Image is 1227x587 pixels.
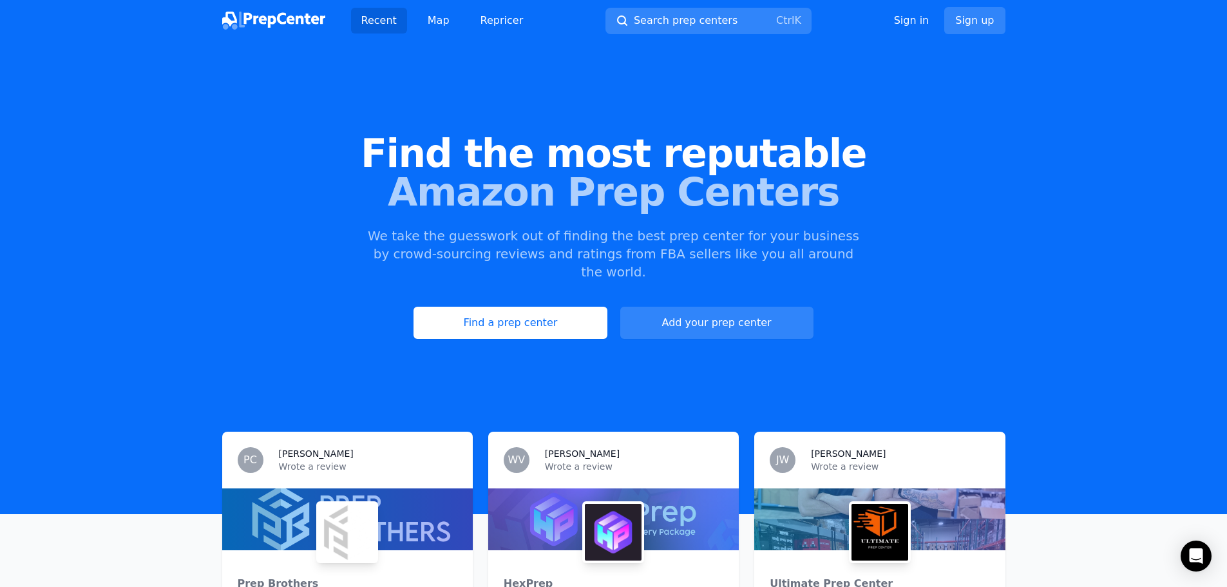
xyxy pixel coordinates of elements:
span: Search prep centers [634,13,737,28]
a: Recent [351,8,407,34]
span: Find the most reputable [21,134,1206,173]
h3: [PERSON_NAME] [279,447,354,460]
p: Wrote a review [545,460,723,473]
img: HexPrep [585,504,642,561]
span: JW [776,455,790,465]
a: Map [417,8,460,34]
kbd: Ctrl [776,14,794,26]
p: We take the guesswork out of finding the best prep center for your business by crowd-sourcing rev... [366,227,861,281]
img: PrepCenter [222,12,325,30]
a: Sign up [944,7,1005,34]
img: Prep Brothers [319,504,376,561]
span: PC [243,455,257,465]
p: Wrote a review [279,460,457,473]
h3: [PERSON_NAME] [545,447,620,460]
a: Sign in [894,13,929,28]
a: Add your prep center [620,307,813,339]
button: Search prep centersCtrlK [605,8,812,34]
span: Amazon Prep Centers [21,173,1206,211]
kbd: K [794,14,801,26]
h3: [PERSON_NAME] [811,447,886,460]
span: WV [508,455,525,465]
p: Wrote a review [811,460,989,473]
a: Repricer [470,8,534,34]
img: Ultimate Prep Center [851,504,908,561]
div: Open Intercom Messenger [1181,541,1212,572]
a: Find a prep center [414,307,607,339]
